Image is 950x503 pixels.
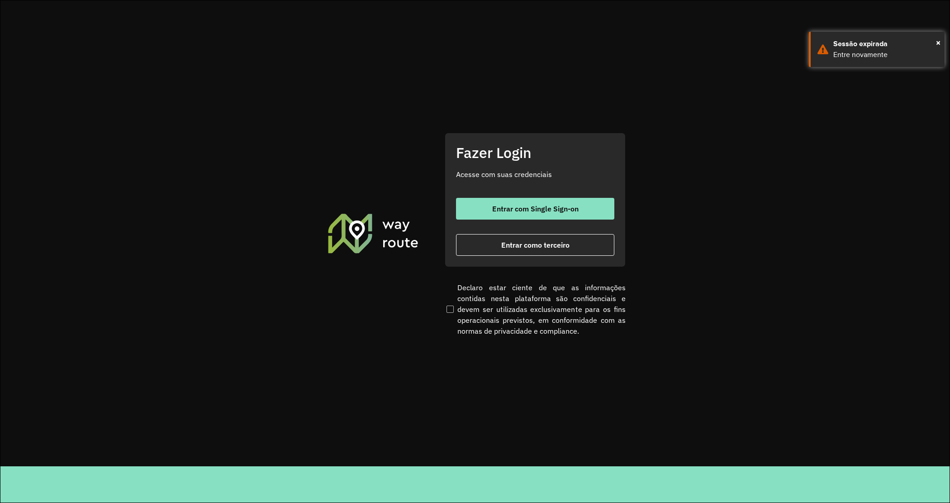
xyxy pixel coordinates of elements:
[327,212,420,254] img: Roteirizador AmbevTech
[936,36,940,49] button: Close
[936,36,940,49] span: ×
[456,234,614,256] button: button
[456,198,614,220] button: button
[456,169,614,180] p: Acesse com suas credenciais
[456,144,614,161] h2: Fazer Login
[445,282,626,336] label: Declaro estar ciente de que as informações contidas nesta plataforma são confidenciais e devem se...
[833,49,938,60] div: Entre novamente
[833,38,938,49] div: Sessão expirada
[501,241,570,249] span: Entrar como terceiro
[492,205,579,212] span: Entrar com Single Sign-on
